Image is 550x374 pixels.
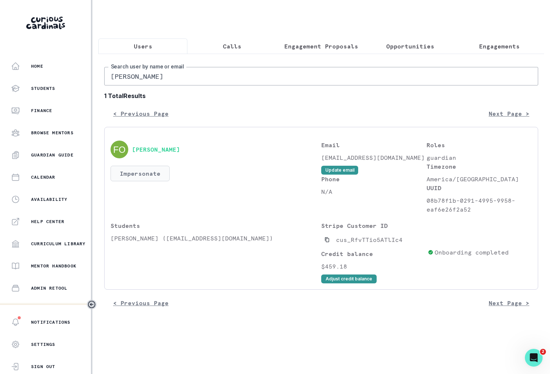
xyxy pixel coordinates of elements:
p: Curriculum Library [31,241,86,247]
p: guardian [427,153,532,162]
p: [PERSON_NAME] ([EMAIL_ADDRESS][DOMAIN_NAME]) [111,234,321,243]
button: Update email [321,166,358,175]
button: Next Page > [480,106,538,121]
button: Copied to clipboard [321,234,333,246]
p: Mentor Handbook [31,263,77,269]
button: Adjust credit balance [321,274,377,283]
button: < Previous Page [104,106,177,121]
p: Engagements [479,42,520,51]
b: 1 Total Results [104,91,538,100]
p: Availability [31,196,67,202]
iframe: Intercom live chat [525,349,543,367]
p: Finance [31,108,52,114]
button: Impersonate [111,166,170,181]
p: Students [111,221,321,230]
p: N/A [321,187,427,196]
p: 08b78f1b-0291-4995-9958-eaf6e26f2a52 [427,196,532,214]
p: [EMAIL_ADDRESS][DOMAIN_NAME] [321,153,427,162]
button: [PERSON_NAME] [132,146,180,153]
button: Toggle sidebar [87,300,96,309]
img: Curious Cardinals Logo [26,17,65,29]
p: Notifications [31,319,71,325]
img: svg [111,141,128,158]
p: America/[GEOGRAPHIC_DATA] [427,175,532,183]
p: Students [31,85,55,91]
p: Sign Out [31,364,55,370]
p: Roles [427,141,532,149]
p: Browse Mentors [31,130,74,136]
p: Phone [321,175,427,183]
button: < Previous Page [104,296,177,310]
p: Home [31,63,43,69]
p: UUID [427,183,532,192]
p: Credit balance [321,249,425,258]
p: Guardian Guide [31,152,74,158]
span: 2 [540,349,546,355]
p: Onboarding completed [435,248,509,257]
p: cus_RfvTTio5ATlIc4 [336,235,403,244]
button: Next Page > [480,296,538,310]
p: Timezone [427,162,532,171]
p: Engagement Proposals [284,42,358,51]
p: Users [134,42,152,51]
p: Settings [31,341,55,347]
p: Stripe Customer ID [321,221,425,230]
p: Calls [223,42,241,51]
p: Calendar [31,174,55,180]
p: Help Center [31,219,64,225]
p: Admin Retool [31,285,67,291]
p: Email [321,141,427,149]
p: Opportunities [386,42,434,51]
p: $459.18 [321,262,425,271]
